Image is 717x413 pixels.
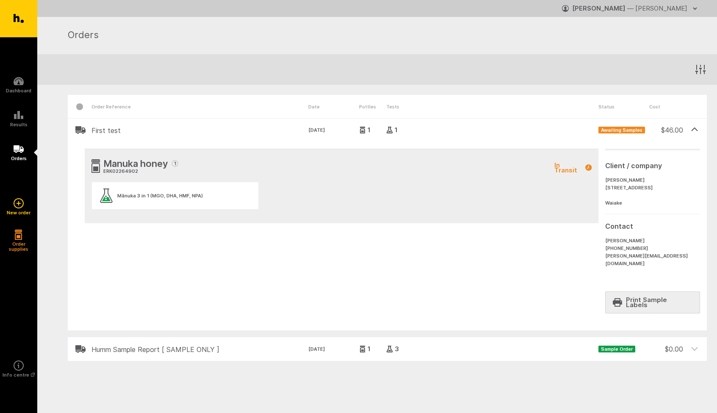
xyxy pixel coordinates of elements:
[103,157,168,172] span: Manuka honey
[117,193,203,198] div: Mānuka 3 in 1 (MGO, DHA, HMF, NPA)
[598,346,635,352] span: Sample Order
[103,168,178,175] div: ERK02264902
[562,2,700,15] button: [PERSON_NAME] — [PERSON_NAME]
[172,160,178,167] span: 1
[10,122,28,127] h5: Results
[605,235,697,268] div: [PERSON_NAME] [PHONE_NUMBER] [PERSON_NAME][EMAIL_ADDRESS][DOMAIN_NAME]
[308,346,359,353] time: [DATE]
[605,221,697,231] h3: Contact
[598,127,645,133] span: Awaiting Samples
[91,346,308,353] h2: Humm Sample Report [ SAMPLE ONLY ]
[393,128,398,133] span: 1
[393,346,399,352] span: 3
[572,4,626,12] strong: [PERSON_NAME]
[605,291,700,313] a: Print Sample Labels
[366,128,371,133] span: 1
[68,28,697,43] h1: Orders
[627,4,687,12] span: — [PERSON_NAME]
[308,127,359,134] time: [DATE]
[554,163,592,173] span: In Transit
[11,156,27,161] h5: Orders
[6,88,31,93] h5: Dashboard
[649,337,683,354] div: $ 0.00
[6,241,31,252] h5: Order supplies
[91,127,308,134] h2: First test
[386,95,598,118] div: Tests
[649,95,683,118] div: Cost
[598,95,649,118] div: Status
[605,161,697,171] h3: Client / company
[308,95,359,118] div: Date
[366,346,371,352] span: 1
[7,210,30,215] h5: New order
[91,95,308,118] div: Order Reference
[3,372,35,377] h5: Info centre
[649,118,683,135] div: $ 46.00
[68,337,707,361] header: Humm Sample Report [ SAMPLE ONLY ][DATE]13Sample Order$0.00
[359,95,386,118] div: Pottles
[605,174,697,207] address: [PERSON_NAME] [STREET_ADDRESS] Waiake
[68,118,707,142] header: First test[DATE]11Awaiting Samples$46.00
